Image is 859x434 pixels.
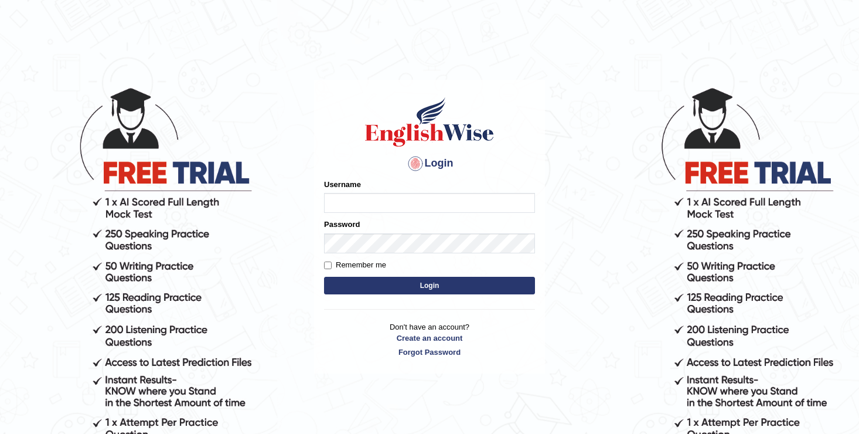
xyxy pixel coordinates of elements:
h4: Login [324,154,535,173]
p: Don't have an account? [324,321,535,358]
input: Remember me [324,262,332,269]
img: Logo of English Wise sign in for intelligent practice with AI [363,96,496,148]
a: Forgot Password [324,347,535,358]
label: Username [324,179,361,190]
label: Password [324,219,360,230]
label: Remember me [324,259,386,271]
button: Login [324,277,535,294]
a: Create an account [324,333,535,344]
